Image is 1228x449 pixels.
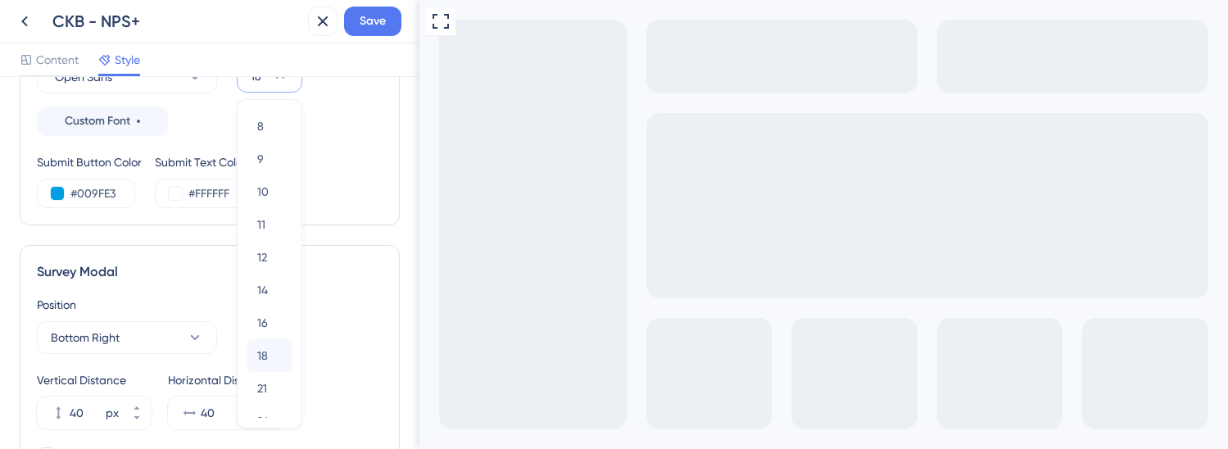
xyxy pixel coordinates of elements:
div: Submit Button Color [37,152,142,172]
input: px [201,403,233,423]
span: 24 [257,411,270,431]
button: 11 [247,208,292,241]
span: 21 [257,379,267,398]
span: Bottom Right [51,328,120,347]
span: Style [115,50,140,70]
div: Vertical Distance [37,370,152,390]
button: 21 [247,372,292,405]
button: px [122,413,152,429]
button: 18 [247,339,292,372]
div: Horizontal Distance [168,370,283,390]
span: Question 2 / 2 [236,13,256,33]
div: CKB - NPS+ [52,10,301,33]
button: 12 [247,241,292,274]
div: Go to Question 1 [13,13,33,33]
input: px [70,403,102,423]
span: "Open Sans" [51,67,116,87]
span: 9 [257,149,264,169]
span: Content [36,50,79,70]
button: 16 [247,306,292,339]
div: What is the primary reason for your score? [20,43,478,62]
span: 16 [257,313,268,333]
span: 12 [257,247,267,267]
div: Close survey [459,13,478,33]
span: 14 [257,280,268,300]
span: Custom Font [65,111,130,131]
button: px [122,397,152,413]
button: 10 [247,175,292,208]
div: Submit Text Color [155,152,253,172]
span: 18 [257,346,268,365]
span: 11 [257,215,265,234]
button: 24 [247,405,292,438]
button: Submit survey [222,106,269,123]
div: px [106,403,119,423]
input: I think... [174,75,319,93]
button: 14 [247,274,292,306]
span: 8 [257,116,264,136]
button: Save [344,7,401,36]
div: Position [37,295,383,315]
div: Survey Modal [37,262,383,282]
button: "Open Sans" [37,61,217,93]
button: Bottom Right [37,321,217,354]
span: 10 [257,182,269,202]
button: Custom Font [37,107,168,136]
span: Save [360,11,386,31]
button: 8 [247,110,292,143]
button: 9 [247,143,292,175]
